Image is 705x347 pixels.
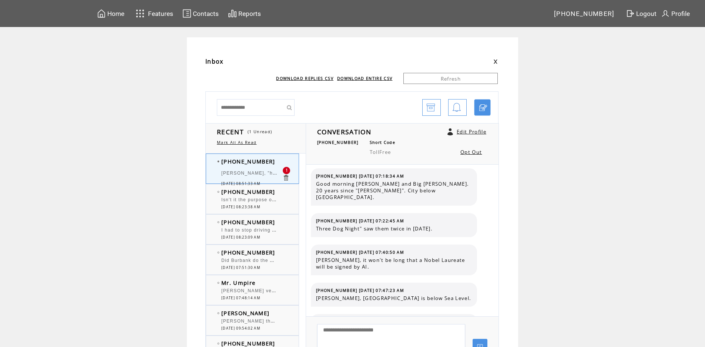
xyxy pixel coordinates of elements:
[283,99,295,116] input: Submit
[221,169,373,176] span: [PERSON_NAME], "homage" . [PERSON_NAME] "you the man
[221,265,260,270] span: [DATE] 07:51:30 AM
[217,191,219,193] img: bulletEmpty.png
[337,76,392,81] a: DOWNLOAD ENTIRE CSV
[660,8,691,19] a: Profile
[221,340,275,347] span: [PHONE_NUMBER]
[316,181,471,201] span: Good morning [PERSON_NAME] and Big [PERSON_NAME]. 20 years since "[PERSON_NAME]". City below [GEO...
[248,129,272,134] span: (1 Unread)
[316,218,404,223] span: [PHONE_NUMBER] [DATE] 07:22:45 AM
[221,286,417,294] span: [PERSON_NAME] very contradictory. Isn't your job to serve the public also. Lol.
[221,195,362,203] span: Isn't it the purpose of the judicial branch to interpret law?
[217,161,219,162] img: bulletFull.png
[217,221,219,223] img: bulletEmpty.png
[671,10,690,17] span: Profile
[134,7,147,20] img: features.svg
[181,8,220,19] a: Contacts
[228,9,237,18] img: chart.svg
[625,8,660,19] a: Logout
[217,252,219,253] img: bulletEmpty.png
[317,127,371,136] span: CONVERSATION
[447,128,453,135] a: Click to edit user profile
[661,9,670,18] img: profile.svg
[193,10,219,17] span: Contacts
[457,128,486,135] a: Edit Profile
[403,73,498,84] a: Refresh
[316,295,471,301] span: [PERSON_NAME], [GEOGRAPHIC_DATA] is below Sea Level.
[221,279,255,286] span: Mr. Umpire
[316,288,404,293] span: [PHONE_NUMBER] [DATE] 07:47:23 AM
[217,312,219,314] img: bulletEmpty.png
[460,149,482,155] a: Opt Out
[316,250,404,255] span: [PHONE_NUMBER] [DATE] 07:40:50 AM
[316,173,404,179] span: [PHONE_NUMBER] [DATE] 07:18:34 AM
[221,235,260,240] span: [DATE] 08:23:09 AM
[636,10,657,17] span: Logout
[276,76,333,81] a: DOWNLOAD REPLIES CSV
[217,140,256,145] a: Mark All As Read
[221,158,275,165] span: [PHONE_NUMBER]
[217,282,219,284] img: bulletEmpty.png
[227,8,262,19] a: Reports
[554,10,615,17] span: [PHONE_NUMBER]
[217,343,219,344] img: bulletEmpty.png
[221,181,260,186] span: [DATE] 08:51:33 AM
[97,9,106,18] img: home.svg
[282,174,289,181] a: Click to delete these messgaes
[221,326,260,331] span: [DATE] 09:54:02 AM
[317,140,359,145] span: [PHONE_NUMBER]
[221,309,269,317] span: [PERSON_NAME]
[452,100,461,116] img: bell.png
[221,256,422,263] span: Did Burbank do the bit about the protruberences on the [PERSON_NAME] bottles?
[132,6,174,21] a: Features
[370,140,395,145] span: Short Code
[426,100,435,116] img: archive.png
[238,10,261,17] span: Reports
[96,8,125,19] a: Home
[217,127,244,136] span: RECENT
[474,99,491,116] a: Click to start a chat with mobile number by SMS
[148,10,173,17] span: Features
[221,188,275,195] span: [PHONE_NUMBER]
[221,226,387,233] span: I had to stop driving my car for a while, because the tires got dizzy.
[221,205,260,209] span: [DATE] 08:23:38 AM
[107,10,124,17] span: Home
[221,218,275,226] span: [PHONE_NUMBER]
[221,296,260,300] span: [DATE] 07:48:14 AM
[316,225,471,232] span: Three Dog Night" saw them twice in [DATE].
[626,9,635,18] img: exit.svg
[316,257,471,270] span: [PERSON_NAME], it won't be long that a Nobel Laureate will be signed by AI.
[205,57,224,65] span: Inbox
[221,317,308,324] span: [PERSON_NAME] the talking mule..
[182,9,191,18] img: contacts.svg
[370,149,391,155] span: TollFree
[283,167,290,174] div: 1
[221,249,275,256] span: [PHONE_NUMBER]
